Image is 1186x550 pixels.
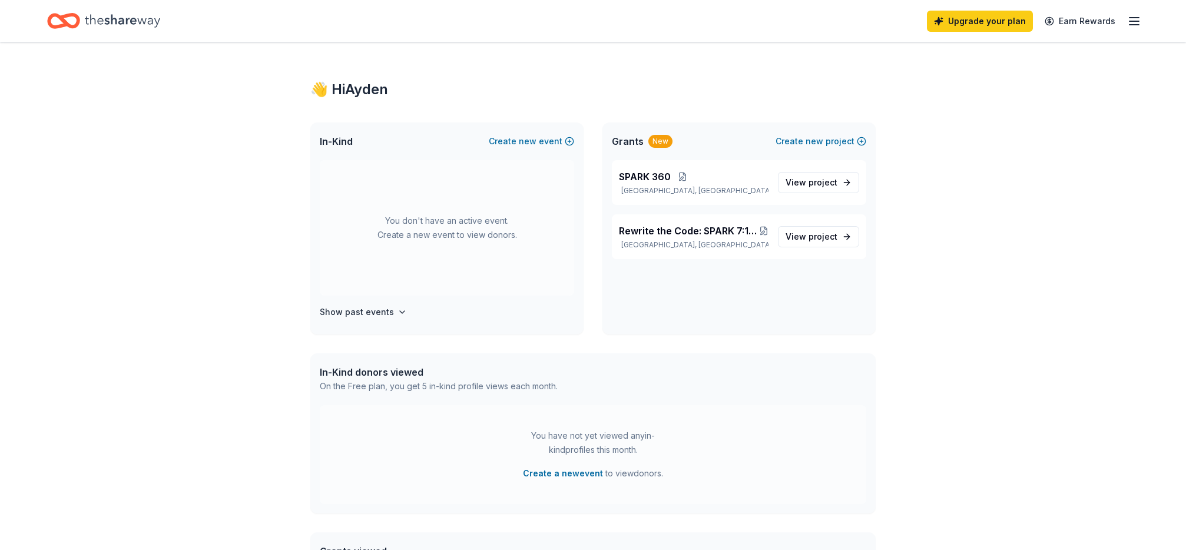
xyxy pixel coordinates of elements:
[310,80,876,99] div: 👋 Hi Ayden
[776,134,866,148] button: Createnewproject
[47,7,160,35] a: Home
[648,135,672,148] div: New
[523,466,603,481] button: Create a newevent
[778,226,859,247] a: View project
[320,134,353,148] span: In-Kind
[778,172,859,193] a: View project
[619,224,759,238] span: Rewrite the Code: SPARK 7:14 – Tech, Truth, and Purpose for the Youth Left Behind
[1038,11,1122,32] a: Earn Rewards
[489,134,574,148] button: Createnewevent
[519,429,667,457] div: You have not yet viewed any in-kind profiles this month.
[786,175,837,190] span: View
[320,379,558,393] div: On the Free plan, you get 5 in-kind profile views each month.
[612,134,644,148] span: Grants
[809,177,837,187] span: project
[786,230,837,244] span: View
[927,11,1033,32] a: Upgrade your plan
[619,170,671,184] span: SPARK 360
[619,186,768,196] p: [GEOGRAPHIC_DATA], [GEOGRAPHIC_DATA]
[809,231,837,241] span: project
[806,134,823,148] span: new
[619,240,768,250] p: [GEOGRAPHIC_DATA], [GEOGRAPHIC_DATA]
[523,466,663,481] span: to view donors .
[320,305,407,319] button: Show past events
[519,134,536,148] span: new
[320,160,574,296] div: You don't have an active event. Create a new event to view donors.
[320,305,394,319] h4: Show past events
[320,365,558,379] div: In-Kind donors viewed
